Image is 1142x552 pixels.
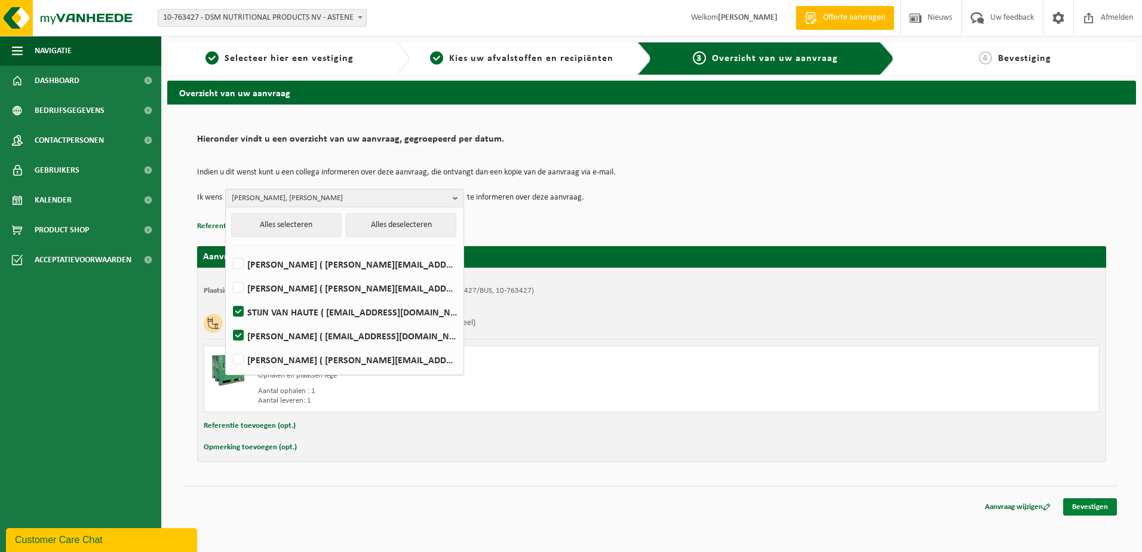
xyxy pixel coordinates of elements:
div: Ophalen en plaatsen lege [258,371,699,381]
span: Overzicht van uw aanvraag [712,54,838,63]
div: Aantal ophalen : 1 [258,387,699,396]
a: 1Selecteer hier een vestiging [173,51,386,66]
h2: Hieronder vindt u een overzicht van uw aanvraag, gegroepeerd per datum. [197,134,1106,151]
span: Kies uw afvalstoffen en recipiënten [449,54,613,63]
span: 4 [979,51,992,65]
button: Opmerking toevoegen (opt.) [204,440,297,455]
a: Offerte aanvragen [796,6,894,30]
a: Aanvraag wijzigen [976,498,1060,516]
iframe: chat widget [6,526,199,552]
button: Referentie toevoegen (opt.) [197,219,289,234]
a: Bevestigen [1063,498,1117,516]
span: Product Shop [35,215,89,245]
span: Bevestiging [998,54,1051,63]
span: 2 [430,51,443,65]
h2: Overzicht van uw aanvraag [167,81,1136,104]
span: 10-763427 - DSM NUTRITIONAL PRODUCTS NV - ASTENE [158,9,367,27]
span: 10-763427 - DSM NUTRITIONAL PRODUCTS NV - ASTENE [158,10,366,26]
span: Selecteer hier een vestiging [225,54,354,63]
strong: [PERSON_NAME] [718,13,778,22]
img: PB-HB-1400-HPE-GN-01.png [210,352,246,388]
p: Ik wens [197,189,222,207]
label: [PERSON_NAME] ( [EMAIL_ADDRESS][DOMAIN_NAME] ) [231,327,458,345]
span: Kalender [35,185,72,215]
span: 3 [693,51,706,65]
span: Dashboard [35,66,79,96]
strong: Plaatsingsadres: [204,287,256,295]
a: 2Kies uw afvalstoffen en recipiënten [416,51,628,66]
button: Alles selecteren [231,213,342,237]
strong: Aanvraag voor [DATE] [203,252,293,262]
span: Navigatie [35,36,72,66]
button: [PERSON_NAME], [PERSON_NAME] [225,189,464,207]
span: Acceptatievoorwaarden [35,245,131,275]
span: Bedrijfsgegevens [35,96,105,125]
p: te informeren over deze aanvraag. [467,189,584,207]
button: Referentie toevoegen (opt.) [204,418,296,434]
span: Offerte aanvragen [820,12,888,24]
label: [PERSON_NAME] ( [PERSON_NAME][EMAIL_ADDRESS][DOMAIN_NAME] ) [231,279,458,297]
span: Contactpersonen [35,125,104,155]
button: Alles deselecteren [346,213,456,237]
label: [PERSON_NAME] ( [PERSON_NAME][EMAIL_ADDRESS][DOMAIN_NAME] ) [231,255,458,273]
p: Indien u dit wenst kunt u een collega informeren over deze aanvraag, die ontvangt dan een kopie v... [197,168,1106,177]
label: [PERSON_NAME] ( [PERSON_NAME][EMAIL_ADDRESS][DOMAIN_NAME] ) [231,351,458,369]
div: Aantal leveren: 1 [258,396,699,406]
span: Gebruikers [35,155,79,185]
span: 1 [205,51,219,65]
label: STIJN VAN HAUTE ( [EMAIL_ADDRESS][DOMAIN_NAME] ) [231,303,458,321]
span: [PERSON_NAME], [PERSON_NAME] [232,189,448,207]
